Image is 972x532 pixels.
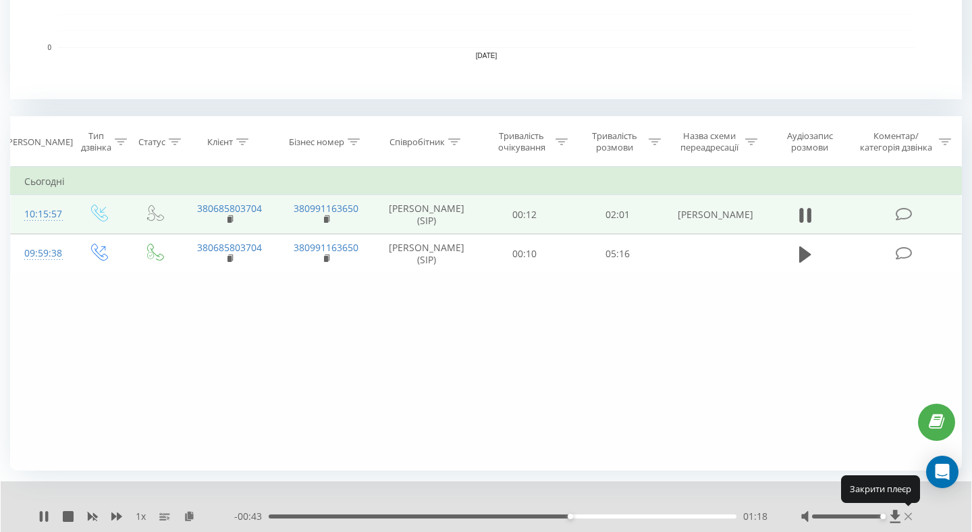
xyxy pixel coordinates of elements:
div: Аудіозапис розмови [773,130,846,153]
a: 380685803704 [197,241,262,254]
div: 09:59:38 [24,240,57,267]
div: Клієнт [207,136,233,148]
td: 05:16 [571,234,664,273]
span: - 00:43 [234,510,269,523]
a: 380685803704 [197,202,262,215]
td: 00:12 [479,195,572,234]
div: Accessibility label [880,514,886,519]
div: Accessibility label [568,514,573,519]
div: Коментар/категорія дзвінка [857,130,936,153]
div: [PERSON_NAME] [5,136,73,148]
td: 00:10 [479,234,572,273]
div: Open Intercom Messenger [926,456,959,488]
div: Бізнес номер [289,136,344,148]
div: Закрити плеєр [841,475,920,502]
div: 10:15:57 [24,201,57,228]
td: [PERSON_NAME] (SIP) [375,195,479,234]
text: [DATE] [476,52,497,59]
div: Тривалість розмови [583,130,645,153]
td: 02:01 [571,195,664,234]
div: Статус [138,136,165,148]
td: [PERSON_NAME] (SIP) [375,234,479,273]
text: 0 [47,44,51,51]
span: 01:18 [743,510,767,523]
td: [PERSON_NAME] [664,195,761,234]
a: 380991163650 [294,241,358,254]
div: Назва схеми переадресації [676,130,742,153]
span: 1 x [136,510,146,523]
a: 380991163650 [294,202,358,215]
div: Співробітник [389,136,445,148]
div: Тип дзвінка [81,130,111,153]
div: Тривалість очікування [491,130,553,153]
td: Сьогодні [11,168,962,195]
